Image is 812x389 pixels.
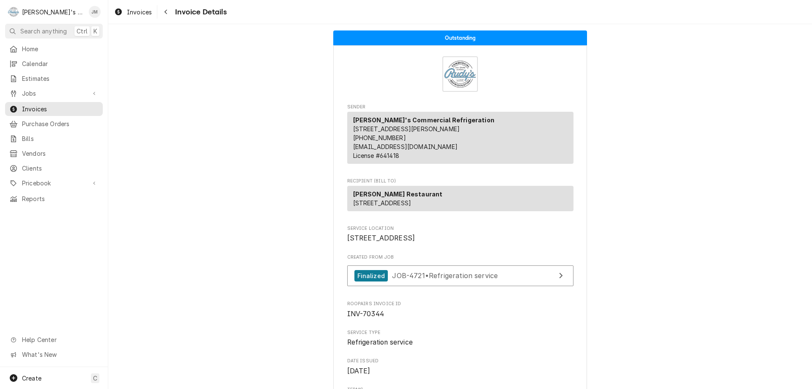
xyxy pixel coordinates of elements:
div: Service Type [347,329,573,348]
span: Purchase Orders [22,119,99,128]
span: Recipient (Bill To) [347,178,573,185]
a: Go to What's New [5,348,103,361]
div: Invoice Sender [347,104,573,168]
span: Date Issued [347,358,573,364]
div: Status [333,30,587,45]
div: R [8,6,19,18]
span: License # 641418 [353,152,399,159]
span: [DATE] [347,367,370,375]
div: JM [89,6,101,18]
span: Service Type [347,337,573,348]
span: INV-70344 [347,310,384,318]
span: Create [22,375,41,382]
span: [STREET_ADDRESS] [353,199,411,207]
button: Search anythingCtrlK [5,24,103,39]
span: K [93,27,97,36]
div: Sender [347,112,573,164]
span: Clients [22,164,99,173]
span: Roopairs Invoice ID [347,301,573,307]
span: Sender [347,104,573,110]
a: Purchase Orders [5,117,103,131]
span: [STREET_ADDRESS][PERSON_NAME] [353,125,460,132]
span: [STREET_ADDRESS] [347,234,415,242]
span: Outstanding [445,35,476,41]
a: Estimates [5,72,103,86]
a: Calendar [5,57,103,71]
strong: [PERSON_NAME]'s Commercial Refrigeration [353,116,494,124]
div: Created From Job [347,254,573,290]
span: Help Center [22,335,98,344]
a: View Job [347,265,573,286]
img: Logo [442,56,478,92]
a: Invoices [111,5,155,19]
a: [EMAIL_ADDRESS][DOMAIN_NAME] [353,143,458,150]
div: Recipient (Bill To) [347,186,573,215]
a: Go to Jobs [5,86,103,100]
div: [PERSON_NAME]'s Commercial Refrigeration [22,8,84,17]
span: What's New [22,350,98,359]
span: Search anything [20,27,67,36]
span: Reports [22,194,99,203]
span: Jobs [22,89,86,98]
a: [PHONE_NUMBER] [353,134,406,141]
span: Service Location [347,225,573,232]
a: Go to Help Center [5,333,103,347]
div: Service Location [347,225,573,243]
span: Pricebook [22,179,86,188]
span: Refrigeration service [347,338,413,346]
a: Reports [5,192,103,206]
div: Jim McIntyre's Avatar [89,6,101,18]
span: Calendar [22,59,99,68]
strong: [PERSON_NAME] Restaurant [353,190,443,198]
a: Bills [5,132,103,146]
div: Sender [347,112,573,167]
span: Estimates [22,74,99,83]
div: Invoice Recipient [347,178,573,215]
span: C [93,374,97,383]
span: Service Location [347,233,573,243]
div: Roopairs Invoice ID [347,301,573,319]
div: Finalized [354,270,388,281]
span: Invoices [22,105,99,113]
a: Home [5,42,103,56]
a: Go to Pricebook [5,176,103,190]
span: Invoice Details [173,6,226,18]
a: Vendors [5,146,103,160]
a: Invoices [5,102,103,116]
span: JOB-4721 • Refrigeration service [392,271,498,280]
span: Date Issued [347,366,573,376]
a: Clients [5,161,103,175]
div: Date Issued [347,358,573,376]
span: Bills [22,134,99,143]
span: Service Type [347,329,573,336]
span: Created From Job [347,254,573,261]
span: Home [22,44,99,53]
span: Roopairs Invoice ID [347,309,573,319]
div: Rudy's Commercial Refrigeration's Avatar [8,6,19,18]
button: Navigate back [159,5,173,19]
span: Ctrl [77,27,88,36]
span: Vendors [22,149,99,158]
div: Recipient (Bill To) [347,186,573,211]
span: Invoices [127,8,152,17]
